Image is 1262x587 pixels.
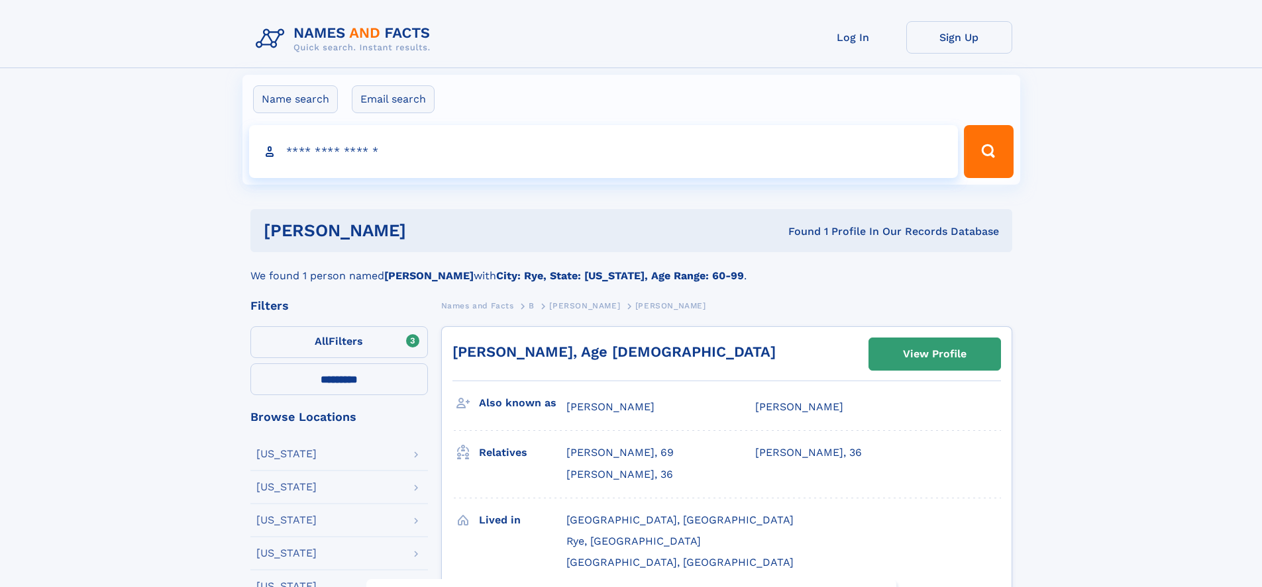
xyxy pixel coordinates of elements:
span: [PERSON_NAME] [635,301,706,310]
span: [PERSON_NAME] [549,301,620,310]
div: Filters [250,300,428,312]
h1: [PERSON_NAME] [264,222,598,239]
a: [PERSON_NAME], 36 [755,445,862,460]
a: Log In [800,21,906,54]
a: [PERSON_NAME], 69 [566,445,674,460]
a: View Profile [869,338,1000,370]
div: [US_STATE] [256,548,317,559]
b: City: Rye, State: [US_STATE], Age Range: 60-99 [496,269,744,282]
button: Search Button [964,125,1013,178]
span: [GEOGRAPHIC_DATA], [GEOGRAPHIC_DATA] [566,514,794,526]
span: [GEOGRAPHIC_DATA], [GEOGRAPHIC_DATA] [566,556,794,568]
img: Logo Names and Facts [250,21,441,57]
div: We found 1 person named with . [250,252,1012,284]
h3: Also known as [479,392,566,414]
b: [PERSON_NAME] [384,269,474,282]
label: Filters [250,326,428,358]
a: [PERSON_NAME] [549,297,620,314]
input: search input [249,125,959,178]
span: All [315,335,329,347]
a: Names and Facts [441,297,514,314]
label: Email search [352,85,435,113]
a: Sign Up [906,21,1012,54]
div: Found 1 Profile In Our Records Database [597,224,999,239]
label: Name search [253,85,338,113]
span: [PERSON_NAME] [566,400,655,413]
a: [PERSON_NAME], Age [DEMOGRAPHIC_DATA] [452,343,776,360]
span: B [529,301,535,310]
span: Rye, [GEOGRAPHIC_DATA] [566,535,701,547]
div: View Profile [903,339,967,369]
a: B [529,297,535,314]
div: [US_STATE] [256,515,317,525]
h3: Relatives [479,441,566,464]
div: Browse Locations [250,411,428,423]
span: [PERSON_NAME] [755,400,843,413]
div: [US_STATE] [256,482,317,492]
a: [PERSON_NAME], 36 [566,467,673,482]
h3: Lived in [479,509,566,531]
div: [US_STATE] [256,449,317,459]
